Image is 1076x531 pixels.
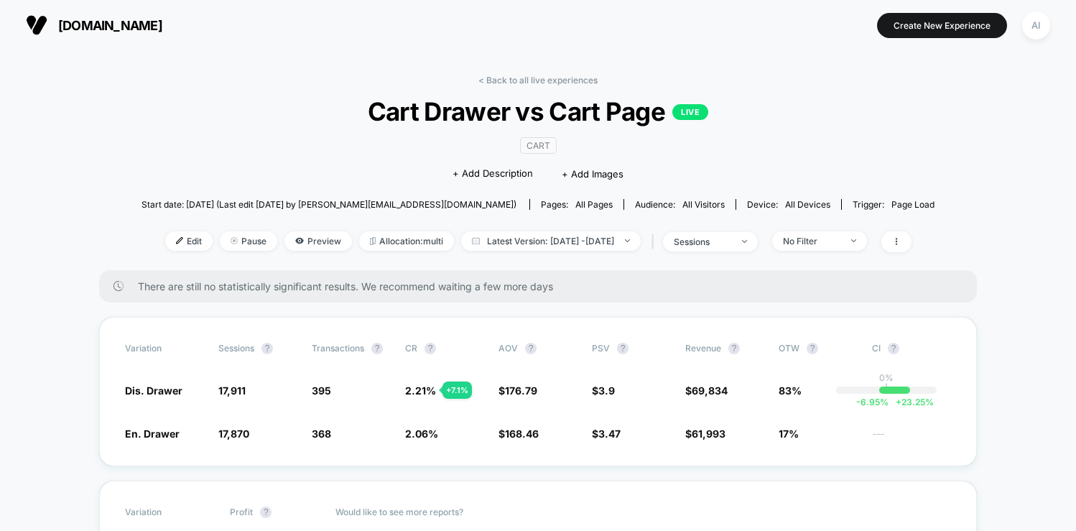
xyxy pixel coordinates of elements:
span: + Add Description [453,167,533,181]
span: 368 [312,428,331,440]
button: ? [728,343,740,354]
span: Allocation: multi [359,231,454,251]
button: ? [425,343,436,354]
div: sessions [674,236,731,247]
img: Visually logo [26,14,47,36]
span: $ [498,428,539,440]
button: ? [261,343,273,354]
span: Revenue [685,343,721,354]
button: ? [525,343,537,354]
span: $ [685,428,725,440]
span: En. Drawer [125,428,180,440]
span: OTW [779,343,858,354]
img: end [625,239,630,242]
img: edit [176,237,183,244]
span: all pages [575,199,613,210]
span: 3.47 [598,428,621,440]
span: | [648,231,663,252]
span: Preview [284,231,352,251]
span: Page Load [891,199,934,210]
span: 23.25 % [889,397,934,407]
button: ? [617,343,629,354]
span: CR [405,343,417,354]
span: $ [685,384,728,397]
button: ? [260,507,272,518]
img: end [851,239,856,242]
span: 2.06 % [405,428,438,440]
div: No Filter [783,236,840,246]
span: 3.9 [598,384,615,397]
div: Audience: [635,199,725,210]
img: rebalance [370,237,376,245]
button: ? [807,343,818,354]
span: CI [872,343,951,354]
p: 0% [879,372,894,383]
img: calendar [472,237,480,244]
span: All Visitors [682,199,725,210]
span: 61,993 [692,428,725,440]
span: 69,834 [692,384,728,397]
span: There are still no statistically significant results. We recommend waiting a few more days [138,280,948,292]
div: AI [1022,11,1050,40]
button: Create New Experience [877,13,1007,38]
span: 176.79 [505,384,537,397]
span: 17% [779,428,799,440]
span: CART [520,137,557,154]
span: 17,911 [218,384,246,397]
span: PSV [592,343,610,354]
span: [DOMAIN_NAME] [58,18,162,33]
div: + 7.1 % [442,382,472,399]
div: Trigger: [853,199,934,210]
span: Variation [125,507,204,518]
span: $ [498,384,537,397]
p: | [885,383,888,394]
button: AI [1018,11,1054,40]
span: Sessions [218,343,254,354]
img: end [742,240,747,243]
span: $ [592,384,615,397]
span: + [896,397,901,407]
span: all devices [785,199,830,210]
span: Dis. Drawer [125,384,182,397]
span: Edit [165,231,213,251]
button: ? [371,343,383,354]
span: 395 [312,384,331,397]
span: Device: [736,199,841,210]
span: Pause [220,231,277,251]
span: + Add Images [562,168,623,180]
img: end [231,237,238,244]
span: -6.95 % [856,397,889,407]
span: $ [592,428,621,440]
button: [DOMAIN_NAME] [22,14,167,37]
a: < Back to all live experiences [478,75,598,86]
span: Variation [125,343,204,354]
span: Start date: [DATE] (Last edit [DATE] by [PERSON_NAME][EMAIL_ADDRESS][DOMAIN_NAME]) [142,199,516,210]
div: Pages: [541,199,613,210]
span: Profit [230,507,253,517]
button: ? [888,343,899,354]
span: 17,870 [218,428,249,440]
span: Cart Drawer vs Cart Page [181,96,894,126]
span: 2.21 % [405,384,436,397]
p: Would like to see more reports? [335,507,952,517]
span: --- [872,430,951,440]
span: 168.46 [505,428,539,440]
span: Transactions [312,343,364,354]
span: Latest Version: [DATE] - [DATE] [461,231,641,251]
span: AOV [498,343,518,354]
p: LIVE [672,104,708,120]
span: 83% [779,384,802,397]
